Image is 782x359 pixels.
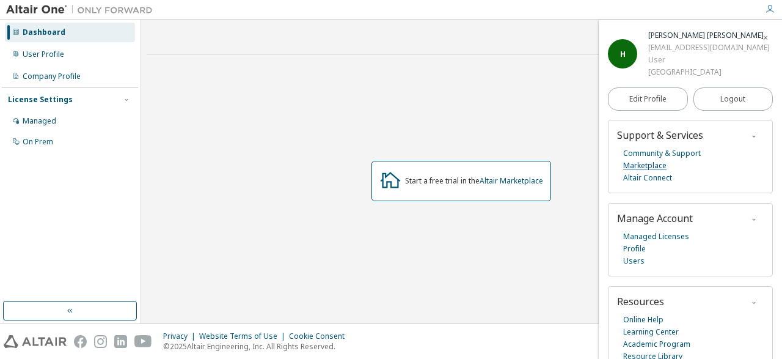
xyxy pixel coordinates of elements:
img: altair_logo.svg [4,335,67,348]
a: Altair Marketplace [480,176,543,186]
div: Website Terms of Use [199,331,289,341]
div: User Profile [23,50,64,59]
a: Managed Licenses [623,231,689,243]
div: Hafis Pratama Rendra Graha [648,29,770,42]
div: Company Profile [23,72,81,81]
a: Profile [623,243,646,255]
div: User [648,54,770,66]
span: Logout [720,93,745,105]
img: instagram.svg [94,335,107,348]
a: Community & Support [623,147,701,160]
span: Resources [617,295,664,308]
div: [EMAIL_ADDRESS][DOMAIN_NAME] [648,42,770,54]
a: Online Help [623,314,663,326]
div: [GEOGRAPHIC_DATA] [648,66,770,78]
div: Managed [23,116,56,126]
a: Academic Program [623,338,690,350]
div: Start a free trial in the [405,176,543,186]
span: Manage Account [617,212,693,225]
a: Users [623,255,645,267]
p: © 2025 Altair Engineering, Inc. All Rights Reserved. [163,341,352,352]
a: Altair Connect [623,172,672,184]
div: Cookie Consent [289,331,352,341]
img: linkedin.svg [114,335,127,348]
img: youtube.svg [134,335,152,348]
button: Logout [693,87,773,111]
a: Marketplace [623,160,667,172]
img: Altair One [6,4,159,16]
span: Edit Profile [629,94,667,104]
div: On Prem [23,137,53,147]
div: Dashboard [23,28,65,37]
span: Support & Services [617,128,703,142]
a: Learning Center [623,326,679,338]
a: Edit Profile [608,87,688,111]
div: License Settings [8,95,73,105]
span: H [620,49,626,59]
div: Privacy [163,331,199,341]
img: facebook.svg [74,335,87,348]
